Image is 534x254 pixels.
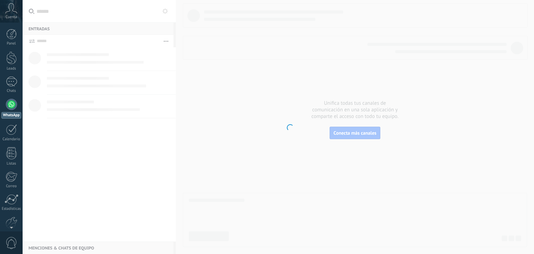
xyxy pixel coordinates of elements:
div: WhatsApp [1,112,21,119]
div: Estadísticas [1,207,22,211]
div: Panel [1,41,22,46]
div: Listas [1,161,22,166]
span: Cuenta [6,15,17,19]
div: Leads [1,66,22,71]
div: Correo [1,184,22,189]
div: Calendario [1,137,22,142]
div: Chats [1,89,22,93]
